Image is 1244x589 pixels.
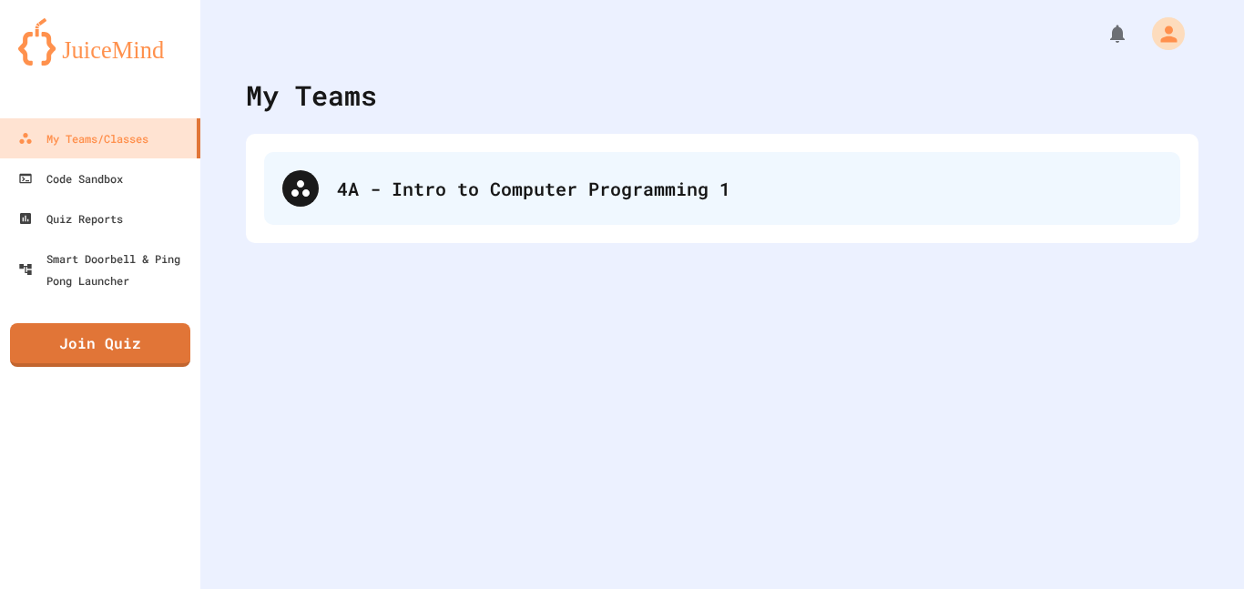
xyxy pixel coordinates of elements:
[18,208,123,229] div: Quiz Reports
[18,127,148,149] div: My Teams/Classes
[10,323,190,367] a: Join Quiz
[246,75,377,116] div: My Teams
[1133,13,1189,55] div: My Account
[1073,18,1133,49] div: My Notifications
[264,152,1180,225] div: 4A - Intro to Computer Programming 1
[18,18,182,66] img: logo-orange.svg
[18,168,123,189] div: Code Sandbox
[337,175,1162,202] div: 4A - Intro to Computer Programming 1
[18,248,193,291] div: Smart Doorbell & Ping Pong Launcher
